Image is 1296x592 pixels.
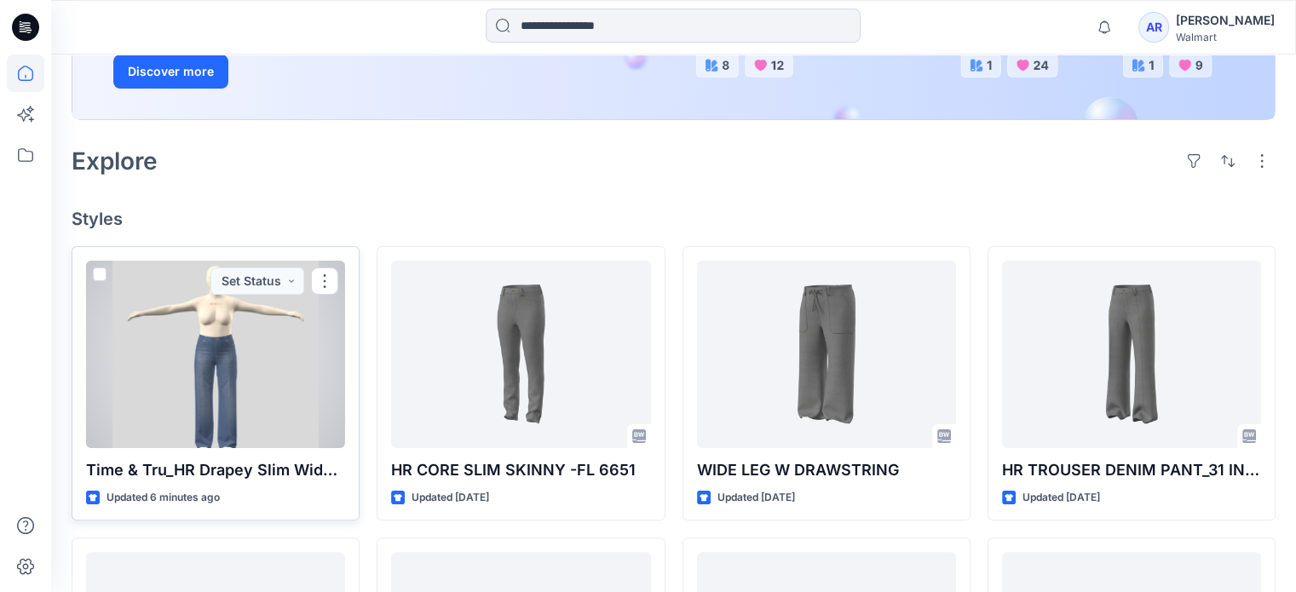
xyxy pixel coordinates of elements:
[391,458,650,482] p: HR CORE SLIM SKINNY -FL 6651
[72,209,1276,229] h4: Styles
[113,55,497,89] a: Discover more
[412,489,489,507] p: Updated [DATE]
[391,261,650,448] a: HR CORE SLIM SKINNY -FL 6651
[1138,12,1169,43] div: AR
[1176,10,1275,31] div: [PERSON_NAME]
[107,489,220,507] p: Updated 6 minutes ago
[1176,31,1275,43] div: Walmart
[1002,458,1261,482] p: HR TROUSER DENIM PANT_31 INSEAM
[72,147,158,175] h2: Explore
[1022,489,1100,507] p: Updated [DATE]
[86,261,345,448] a: Time & Tru_HR Drapey Slim Wide Leg
[1002,261,1261,448] a: HR TROUSER DENIM PANT_31 INSEAM
[113,55,228,89] button: Discover more
[697,261,956,448] a: WIDE LEG W DRAWSTRING
[697,458,956,482] p: WIDE LEG W DRAWSTRING
[86,458,345,482] p: Time & Tru_HR Drapey Slim Wide Leg
[717,489,795,507] p: Updated [DATE]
